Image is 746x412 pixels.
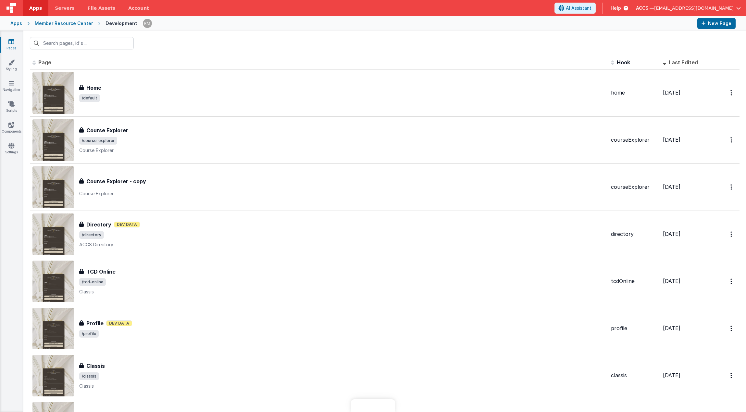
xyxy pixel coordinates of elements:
span: [DATE] [663,89,680,96]
p: Course Explorer [79,190,606,197]
div: Apps [10,20,22,27]
h3: Course Explorer [86,126,128,134]
button: Options [727,275,737,288]
p: Classis [79,289,606,295]
h3: TCD Online [86,268,116,276]
span: [EMAIL_ADDRESS][DOMAIN_NAME] [654,5,734,11]
div: courseExplorer [611,136,658,144]
button: Options [727,322,737,335]
span: Last Edited [669,59,698,66]
span: Servers [55,5,74,11]
h3: Directory [86,221,111,228]
h3: Course Explorer - copy [86,177,146,185]
div: profile [611,325,658,332]
span: [DATE] [663,278,680,284]
span: [DATE] [663,136,680,143]
button: AI Assistant [554,3,596,14]
span: Dev Data [114,222,140,227]
span: AI Assistant [566,5,591,11]
p: Course Explorer [79,147,606,154]
div: tcdOnline [611,277,658,285]
span: Page [38,59,51,66]
span: Dev Data [106,320,132,326]
span: Apps [29,5,42,11]
span: /classis [79,372,99,380]
button: ACCS — [EMAIL_ADDRESS][DOMAIN_NAME] [636,5,741,11]
h3: Profile [86,319,104,327]
p: ACCS Directory [79,241,606,248]
button: Options [727,227,737,241]
span: Help [611,5,621,11]
div: Member Resource Center [35,20,93,27]
span: ACCS — [636,5,654,11]
h3: Home [86,84,101,92]
span: /profile [79,330,99,338]
span: /tcd-online [79,278,106,286]
button: New Page [697,18,736,29]
span: [DATE] [663,231,680,237]
span: /directory [79,231,104,239]
span: File Assets [88,5,116,11]
div: home [611,89,658,97]
span: [DATE] [663,325,680,331]
img: 1e10b08f9103151d1000344c2f9be56b [143,19,152,28]
button: Options [727,369,737,382]
span: Hook [617,59,630,66]
div: courseExplorer [611,183,658,191]
div: Development [106,20,137,27]
div: classis [611,372,658,379]
p: Classis [79,383,606,389]
span: [DATE] [663,372,680,379]
h3: Classis [86,362,105,370]
button: Options [727,180,737,194]
button: Options [727,86,737,99]
span: /course-explorer [79,137,117,145]
span: /default [79,94,100,102]
button: Options [727,133,737,147]
input: Search pages, id's ... [30,37,134,49]
span: [DATE] [663,184,680,190]
div: directory [611,230,658,238]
